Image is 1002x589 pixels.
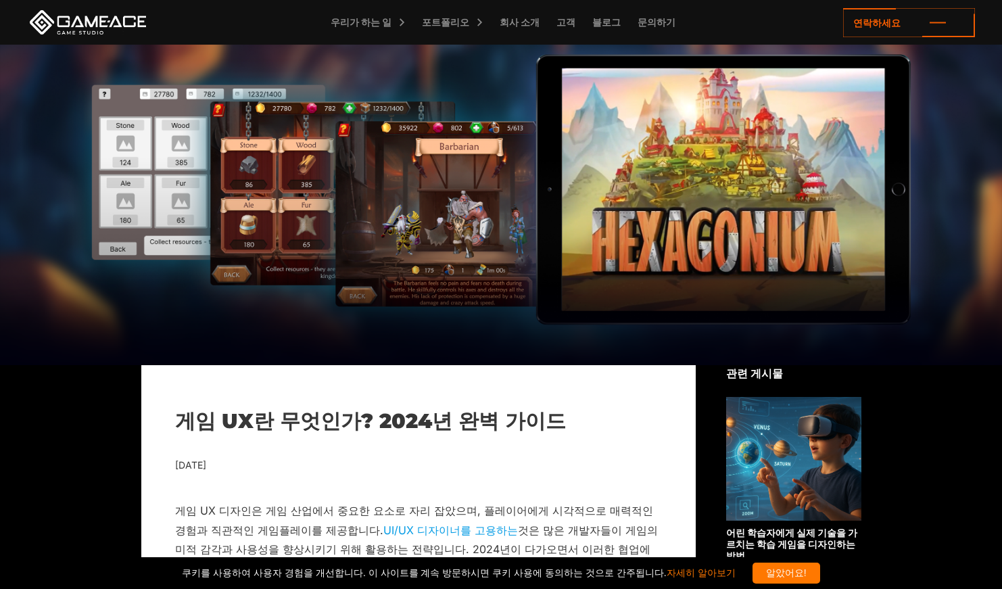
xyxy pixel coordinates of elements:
a: 어린 학습자에게 실제 기술을 가르치는 학습 게임을 디자인하는 방법 [726,397,861,562]
font: 회사 소개 [500,16,540,28]
font: 쿠키를 사용하여 사용자 경험을 개선합니다. 이 사이트를 계속 방문하시면 쿠키 사용에 동의하는 것으로 간주됩니다. [182,567,666,578]
font: 포트폴리오 [422,16,469,28]
font: 블로그 [592,16,621,28]
a: UI/UX 디자이너를 고용하는 [383,523,518,537]
font: 알았어요! [766,567,807,578]
img: 관련된 [726,397,861,521]
a: 자세히 알아보기 [667,567,736,578]
font: 어린 학습자에게 실제 기술을 가르치는 학습 게임을 디자인하는 방법 [726,527,857,561]
a: 연락하세요 [843,8,975,37]
font: [DATE] [175,459,206,471]
font: 문의하기 [638,16,675,28]
font: 관련 게시물 [726,367,783,380]
font: 게임 UX란 무엇인가? 2024년 완벽 가이드 [175,408,566,433]
font: 게임 UX 디자인은 게임 산업에서 중요한 요소로 자리 잡았으며, 플레이어에게 시각적으로 매력적인 경험과 직관적인 게임플레이를 제공합니다. [175,504,653,536]
font: 우리가 하는 일 [331,16,391,28]
font: 고객 [556,16,575,28]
